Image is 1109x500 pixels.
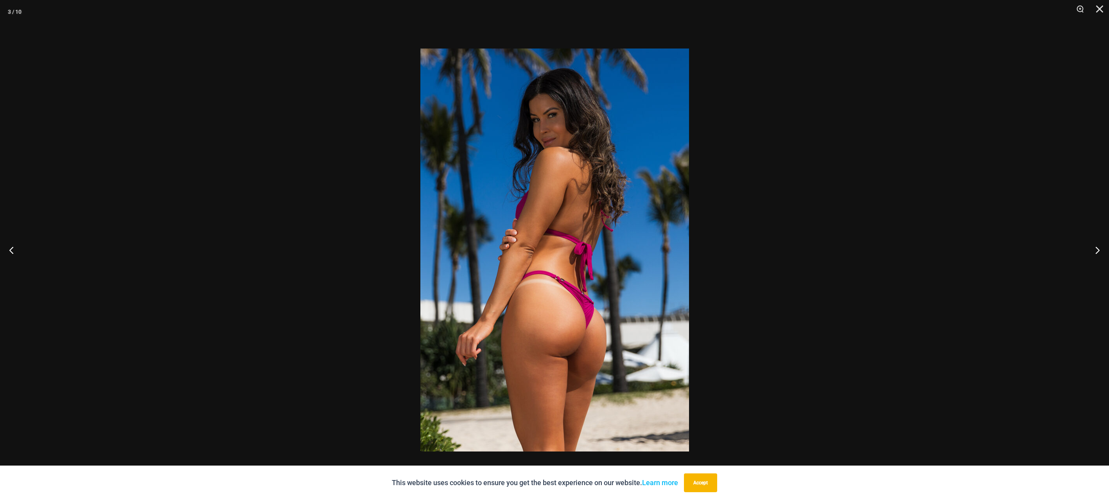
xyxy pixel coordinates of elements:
[684,473,717,492] button: Accept
[392,477,678,489] p: This website uses cookies to ensure you get the best experience on our website.
[8,6,22,18] div: 3 / 10
[1080,230,1109,270] button: Next
[642,478,678,487] a: Learn more
[420,49,689,451] img: Tight Rope Pink 319 Top 4228 Thong 07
